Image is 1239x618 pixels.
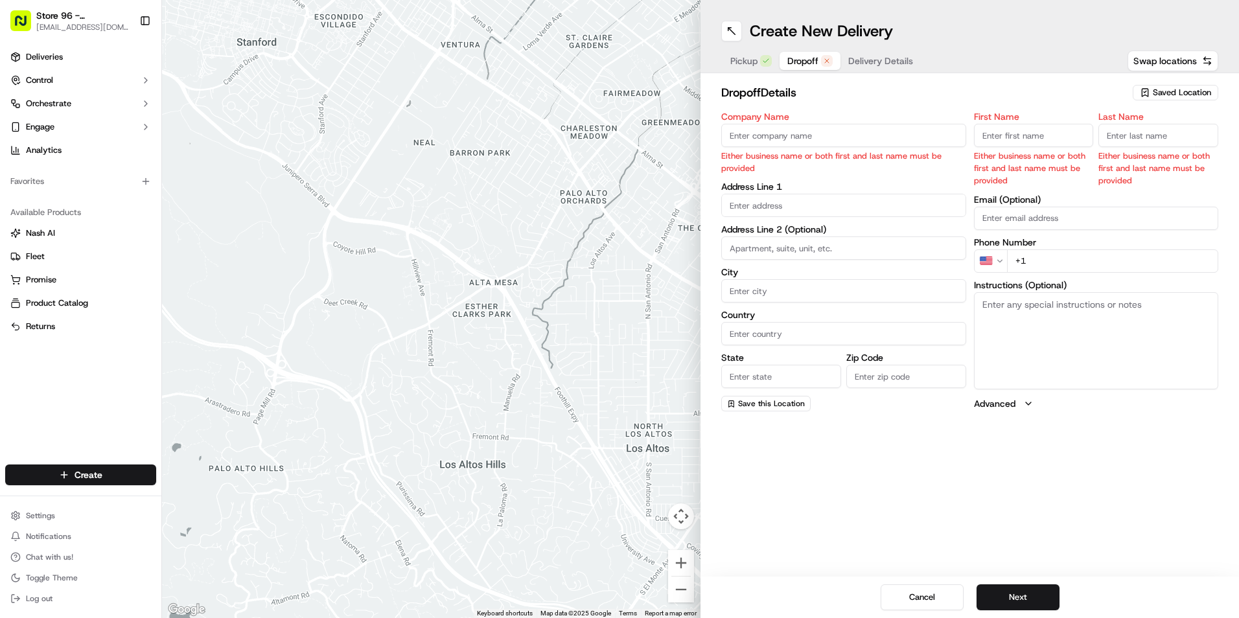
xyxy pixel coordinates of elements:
div: We're available if you need us! [44,137,164,147]
span: Returns [26,321,55,332]
input: Enter phone number [1007,249,1219,273]
label: Zip Code [846,353,966,362]
span: Knowledge Base [26,188,99,201]
button: [EMAIL_ADDRESS][DOMAIN_NAME] [36,22,129,32]
button: Chat with us! [5,548,156,566]
button: Keyboard shortcuts [477,609,533,618]
span: Nash AI [26,227,55,239]
span: Pylon [129,220,157,229]
button: Cancel [881,584,964,610]
span: Map data ©2025 Google [540,610,611,617]
span: Promise [26,274,56,286]
img: 1736555255976-a54dd68f-1ca7-489b-9aae-adbdc363a1c4 [13,124,36,147]
button: Nash AI [5,223,156,244]
span: API Documentation [122,188,208,201]
input: Apartment, suite, unit, etc. [721,236,966,260]
label: Instructions (Optional) [974,280,1219,290]
button: Map camera controls [668,503,694,529]
button: Toggle Theme [5,569,156,587]
button: Start new chat [220,128,236,143]
button: Settings [5,507,156,525]
a: 📗Knowledge Base [8,183,104,206]
h2: dropoff Details [721,84,1125,102]
span: Create [75,468,102,481]
input: Enter address [721,194,966,217]
input: Enter zip code [846,365,966,388]
button: Fleet [5,246,156,267]
a: Promise [10,274,151,286]
a: Deliveries [5,47,156,67]
span: Product Catalog [26,297,88,309]
button: Next [977,584,1060,610]
span: Save this Location [738,398,805,409]
span: Deliveries [26,51,63,63]
div: 💻 [110,189,120,200]
span: Control [26,74,53,86]
input: Enter email address [974,207,1219,230]
a: Report a map error [645,610,697,617]
button: Create [5,464,156,485]
a: Nash AI [10,227,151,239]
input: Enter company name [721,124,966,147]
span: Chat with us! [26,552,73,562]
span: Dropoff [787,54,818,67]
input: Enter last name [1098,124,1218,147]
button: Engage [5,117,156,137]
img: Nash [13,13,39,39]
label: City [721,268,966,277]
button: Advanced [974,397,1219,410]
span: Delivery Details [848,54,913,67]
button: Promise [5,269,156,290]
label: Address Line 1 [721,182,966,191]
label: Address Line 2 (Optional) [721,225,966,234]
p: Welcome 👋 [13,52,236,73]
label: Country [721,310,966,319]
label: Phone Number [974,238,1219,247]
button: Log out [5,589,156,608]
input: Enter country [721,322,966,345]
label: First Name [974,112,1094,121]
h1: Create New Delivery [750,21,893,41]
span: Settings [26,510,55,521]
span: Swap locations [1133,54,1197,67]
button: Notifications [5,527,156,545]
span: Saved Location [1153,87,1211,98]
div: Start new chat [44,124,213,137]
div: Favorites [5,171,156,192]
label: Last Name [1098,112,1218,121]
button: Control [5,70,156,91]
span: Analytics [26,144,62,156]
a: Open this area in Google Maps (opens a new window) [165,601,208,618]
div: Available Products [5,202,156,223]
button: Returns [5,316,156,337]
button: Save this Location [721,396,811,411]
input: Enter state [721,365,841,388]
span: Pickup [730,54,758,67]
a: Product Catalog [10,297,151,309]
a: Returns [10,321,151,332]
input: Enter first name [974,124,1094,147]
label: Advanced [974,397,1015,410]
a: Analytics [5,140,156,161]
button: Orchestrate [5,93,156,114]
span: Log out [26,593,52,604]
span: Orchestrate [26,98,71,109]
button: Zoom out [668,577,694,602]
a: Fleet [10,251,151,262]
p: Either business name or both first and last name must be provided [1098,150,1218,187]
a: Terms (opens in new tab) [619,610,637,617]
button: Zoom in [668,550,694,576]
label: Company Name [721,112,966,121]
span: Store 96 - [GEOGRAPHIC_DATA] (Just Salad) [36,9,129,22]
span: Fleet [26,251,45,262]
input: Got a question? Start typing here... [34,84,233,97]
input: Enter city [721,279,966,303]
button: Swap locations [1128,51,1218,71]
button: Store 96 - [GEOGRAPHIC_DATA] (Just Salad)[EMAIL_ADDRESS][DOMAIN_NAME] [5,5,134,36]
span: Toggle Theme [26,573,78,583]
a: 💻API Documentation [104,183,213,206]
div: 📗 [13,189,23,200]
label: State [721,353,841,362]
span: Engage [26,121,54,133]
